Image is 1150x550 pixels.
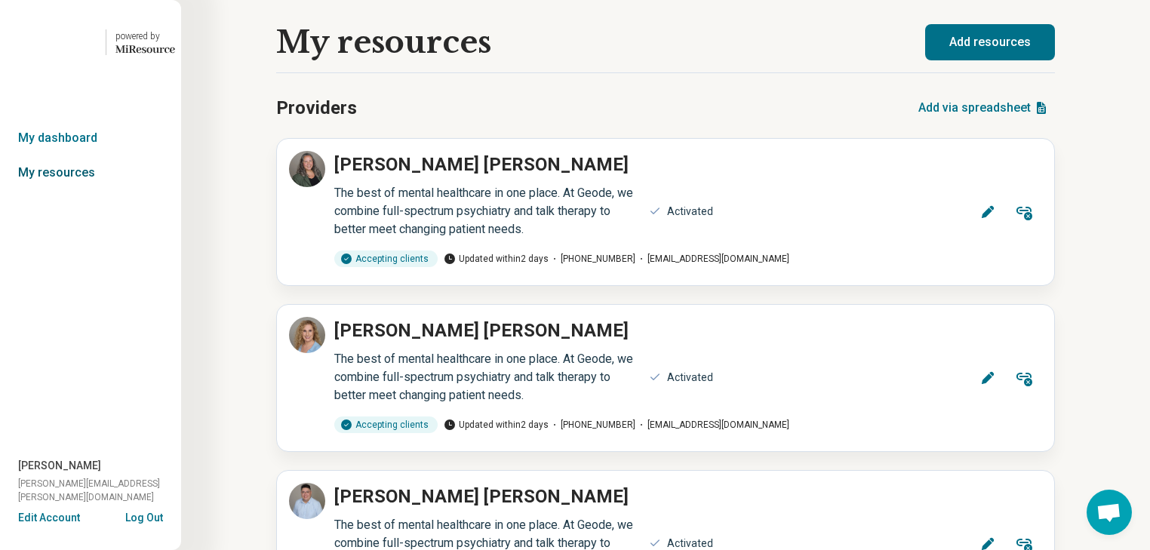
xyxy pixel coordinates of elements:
[1087,490,1132,535] div: Open chat
[334,483,629,510] p: [PERSON_NAME] [PERSON_NAME]
[6,24,175,60] a: Geode Healthpowered by
[549,418,635,432] span: [PHONE_NUMBER]
[18,458,101,474] span: [PERSON_NAME]
[667,370,713,386] div: Activated
[925,24,1055,60] button: Add resources
[334,250,438,267] div: Accepting clients
[276,94,357,121] h2: Providers
[115,29,175,43] div: powered by
[334,317,629,344] p: [PERSON_NAME] [PERSON_NAME]
[444,252,549,266] span: Updated within 2 days
[635,252,789,266] span: [EMAIL_ADDRESS][DOMAIN_NAME]
[18,477,181,504] span: [PERSON_NAME][EMAIL_ADDRESS][PERSON_NAME][DOMAIN_NAME]
[18,510,80,526] button: Edit Account
[912,90,1055,126] button: Add via spreadsheet
[334,350,640,404] div: The best of mental healthcare in one place. At Geode, we combine full-spectrum psychiatry and tal...
[444,418,549,432] span: Updated within 2 days
[635,418,789,432] span: [EMAIL_ADDRESS][DOMAIN_NAME]
[125,510,163,522] button: Log Out
[667,204,713,220] div: Activated
[276,25,491,60] h1: My resources
[549,252,635,266] span: [PHONE_NUMBER]
[334,151,629,178] p: [PERSON_NAME] [PERSON_NAME]
[6,24,97,60] img: Geode Health
[334,184,640,238] div: The best of mental healthcare in one place. At Geode, we combine full-spectrum psychiatry and tal...
[334,416,438,433] div: Accepting clients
